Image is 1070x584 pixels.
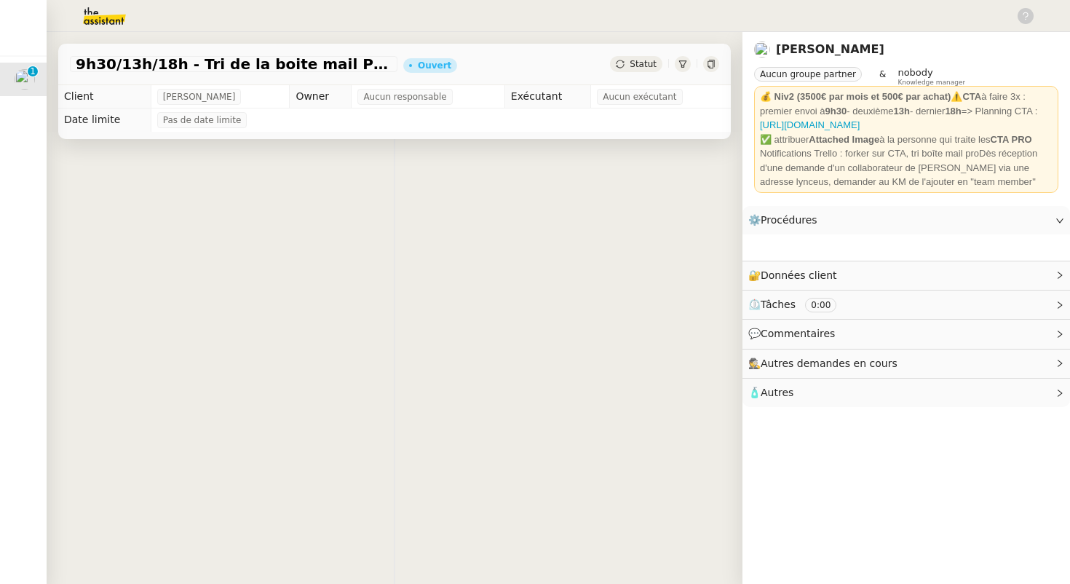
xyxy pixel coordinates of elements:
[805,298,836,312] nz-tag: 0:00
[76,57,392,71] span: 9h30/13h/18h - Tri de la boite mail PRO - 22 août 2025
[760,91,951,102] strong: 💰 Niv2 (3500€ par mois et 500€ par achat)
[776,42,884,56] a: [PERSON_NAME]
[748,212,824,229] span: ⚙️
[163,113,242,127] span: Pas de date limite
[897,67,965,86] app-user-label: Knowledge manager
[760,119,860,130] a: [URL][DOMAIN_NAME]
[748,387,793,398] span: 🧴
[30,66,36,79] p: 1
[58,85,151,108] td: Client
[809,134,879,145] strong: Attached Image
[504,85,590,108] td: Exécutant
[163,90,236,104] span: [PERSON_NAME]
[897,79,965,87] span: Knowledge manager
[748,358,904,369] span: 🕵️
[760,90,1053,133] div: ⚠️ à faire 3x : premier envoi à - deuxième - dernier => Planning CTA :
[761,358,897,369] span: Autres demandes en cours
[742,261,1070,290] div: 🔐Données client
[962,91,981,102] strong: CTA
[15,69,35,90] img: users%2FTDxDvmCjFdN3QFePFNGdQUcJcQk1%2Favatar%2F0cfb3a67-8790-4592-a9ec-92226c678442
[825,106,847,117] strong: 9h30
[897,67,932,78] span: nobody
[894,106,910,117] strong: 13h
[754,42,770,58] img: users%2FTDxDvmCjFdN3QFePFNGdQUcJcQk1%2Favatar%2F0cfb3a67-8790-4592-a9ec-92226c678442
[418,61,451,70] div: Ouvert
[748,267,843,284] span: 🔐
[761,328,835,339] span: Commentaires
[363,90,446,104] span: Aucun responsable
[603,90,676,104] span: Aucun exécutant
[742,379,1070,407] div: 🧴Autres
[760,133,1053,147] div: ✅ attribuer à la personne qui traite les
[945,106,961,117] strong: 18h
[754,67,862,82] nz-tag: Aucun groupe partner
[290,85,352,108] td: Owner
[748,299,849,310] span: ⏲️
[742,291,1070,319] div: ⏲️Tâches 0:00
[28,66,38,76] nz-badge-sup: 1
[761,214,817,226] span: Procédures
[748,328,841,339] span: 💬
[742,350,1070,378] div: 🕵️Autres demandes en cours
[630,59,657,69] span: Statut
[742,320,1070,348] div: 💬Commentaires
[58,108,151,132] td: Date limite
[761,387,793,398] span: Autres
[760,146,1053,189] div: Notifications Trello : forker sur CTA, tri boîte mail proDès réception d'une demande d'un collabo...
[761,299,796,310] span: Tâches
[991,134,1032,145] strong: CTA PRO
[742,206,1070,234] div: ⚙️Procédures
[879,67,886,86] span: &
[761,269,837,281] span: Données client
